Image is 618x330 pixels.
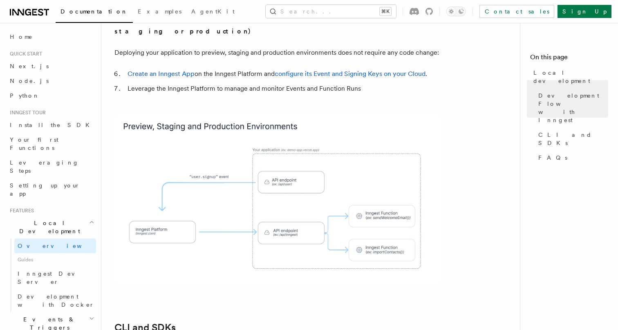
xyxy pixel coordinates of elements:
a: Your first Functions [7,132,96,155]
a: Python [7,88,96,103]
a: Contact sales [479,5,554,18]
li: Leverage the Inngest Platform to manage and monitor Events and Function Runs [125,83,441,94]
button: Local Development [7,216,96,239]
span: Node.js [10,78,49,84]
div: Local Development [7,239,96,312]
a: Create an Inngest App [128,70,195,78]
span: Inngest Dev Server [18,270,87,285]
strong: Moving to production environments (preview envs, staging or production) [114,16,425,35]
button: Toggle dark mode [446,7,466,16]
a: Local development [530,65,608,88]
a: configure its Event and Signing Keys on your Cloud [275,70,425,78]
span: Local Development [7,219,89,235]
a: Examples [133,2,186,22]
span: FAQs [538,154,567,162]
a: Leveraging Steps [7,155,96,178]
a: Node.js [7,74,96,88]
span: Setting up your app [10,182,80,197]
span: Home [10,33,33,41]
span: Leveraging Steps [10,159,79,174]
a: Development Flow with Inngest [535,88,608,127]
a: AgentKit [186,2,240,22]
span: Documentation [60,8,128,15]
span: CLI and SDKs [538,131,608,147]
span: Features [7,207,34,214]
span: Local development [533,69,608,85]
a: CLI and SDKs [535,127,608,150]
span: Next.js [10,63,49,69]
span: Overview [18,243,102,249]
span: Development with Docker [18,293,94,308]
a: Home [7,29,96,44]
span: Examples [138,8,181,15]
a: Documentation [56,2,133,23]
a: Install the SDK [7,118,96,132]
span: Development Flow with Inngest [538,91,608,124]
a: Inngest Dev Server [14,266,96,289]
button: Search...⌘K [266,5,396,18]
li: on the Inngest Platform and . [125,68,441,80]
span: Quick start [7,51,42,57]
span: Python [10,92,40,99]
a: FAQs [535,150,608,165]
img: When deployed, your application communicates with the Inngest Platform. [114,114,441,284]
a: Development with Docker [14,289,96,312]
p: Deploying your application to preview, staging and production environments does not require any c... [114,47,441,58]
span: Guides [14,253,96,266]
span: Inngest tour [7,109,46,116]
a: Overview [14,239,96,253]
h4: On this page [530,52,608,65]
span: AgentKit [191,8,235,15]
span: Install the SDK [10,122,94,128]
span: Your first Functions [10,136,58,151]
a: Next.js [7,59,96,74]
a: Sign Up [558,5,611,18]
kbd: ⌘K [380,7,391,16]
a: Setting up your app [7,178,96,201]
